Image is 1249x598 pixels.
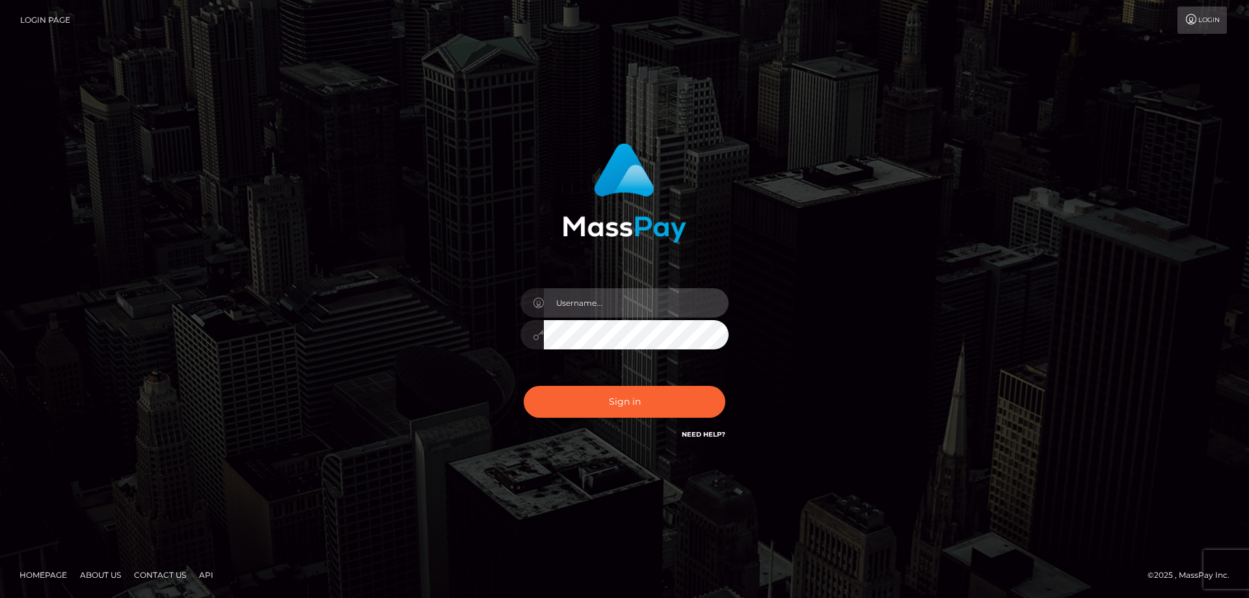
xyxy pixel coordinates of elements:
[129,565,191,585] a: Contact Us
[682,430,725,439] a: Need Help?
[524,386,725,418] button: Sign in
[544,288,729,318] input: Username...
[20,7,70,34] a: Login Page
[1177,7,1227,34] a: Login
[14,565,72,585] a: Homepage
[1148,568,1239,582] div: © 2025 , MassPay Inc.
[194,565,219,585] a: API
[75,565,126,585] a: About Us
[563,143,686,243] img: MassPay Login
